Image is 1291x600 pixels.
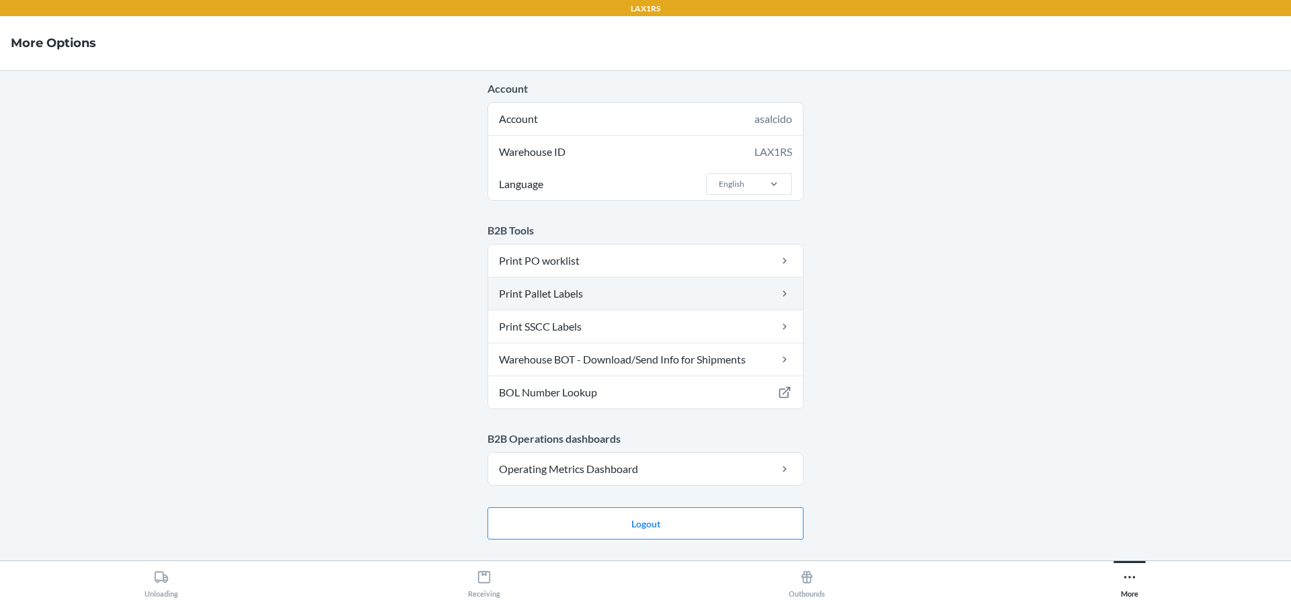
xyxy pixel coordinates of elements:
[1121,564,1138,598] div: More
[789,564,825,598] div: Outbounds
[719,178,744,190] div: English
[468,564,500,598] div: Receiving
[488,376,803,409] a: BOL Number Lookup
[487,507,804,540] button: Logout
[754,144,792,160] div: LAX1RS
[488,277,803,310] a: Print Pallet Labels
[487,431,804,447] p: B2B Operations dashboards
[717,178,719,190] input: LanguageEnglish
[488,103,803,135] div: Account
[488,453,803,485] a: Operating Metrics Dashboard
[631,3,660,15] p: LAX1RS
[968,561,1291,598] button: More
[488,136,803,168] div: Warehouse ID
[487,81,804,97] p: Account
[11,34,96,52] h4: More Options
[497,168,545,200] span: Language
[645,561,968,598] button: Outbounds
[323,561,645,598] button: Receiving
[145,564,178,598] div: Unloading
[754,111,792,127] div: asalcido
[488,310,803,343] a: Print SSCC Labels
[488,343,803,376] a: Warehouse BOT - Download/Send Info for Shipments
[487,222,804,239] p: B2B Tools
[488,245,803,277] a: Print PO worklist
